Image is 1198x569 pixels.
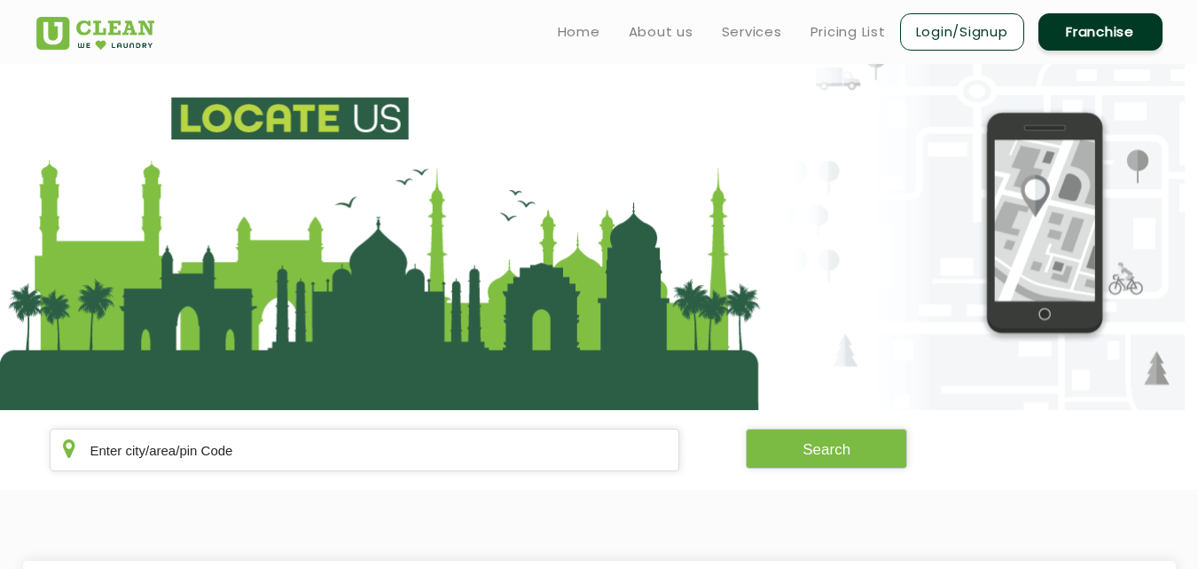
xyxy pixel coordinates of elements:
[36,17,154,50] img: UClean Laundry and Dry Cleaning
[558,21,600,43] a: Home
[810,21,886,43] a: Pricing List
[722,21,782,43] a: Services
[1038,13,1163,51] a: Franchise
[900,13,1024,51] a: Login/Signup
[746,429,907,469] button: Search
[50,429,680,471] input: Enter city/area/pin Code
[629,21,693,43] a: About us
